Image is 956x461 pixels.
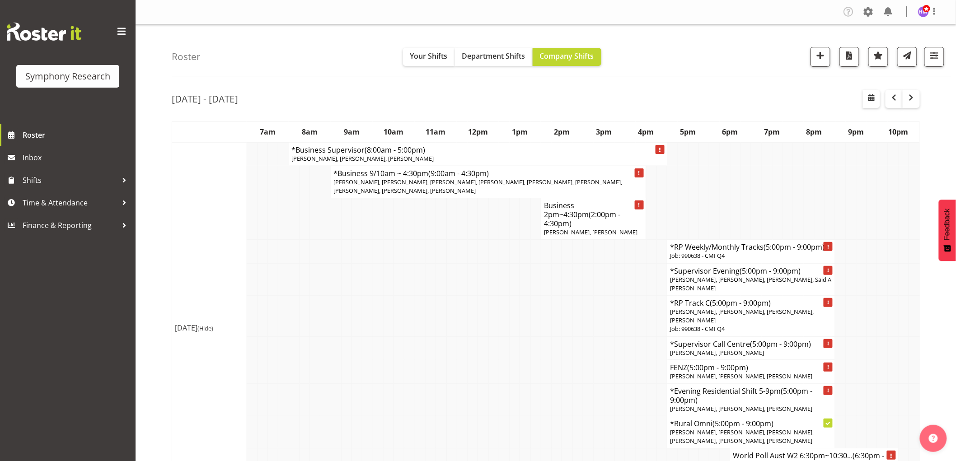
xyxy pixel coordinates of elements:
h4: *Rural Omni [670,419,832,428]
img: help-xxl-2.png [929,434,938,443]
th: 9pm [835,121,877,142]
h4: FENZ [670,363,832,372]
span: (8:00am - 5:00pm) [365,145,426,155]
th: 2pm [541,121,583,142]
span: Finance & Reporting [23,219,117,232]
h4: *RP Track C [670,298,832,307]
th: 5pm [667,121,709,142]
th: 8pm [793,121,835,142]
span: [PERSON_NAME], [PERSON_NAME], [PERSON_NAME] [670,372,812,380]
span: (5:00pm - 9:00pm) [670,386,812,405]
span: Department Shifts [462,51,525,61]
th: 6pm [709,121,751,142]
th: 7am [247,121,289,142]
button: Download a PDF of the roster according to the set date range. [839,47,859,67]
div: Symphony Research [25,70,110,83]
button: Highlight an important date within the roster. [868,47,888,67]
span: (5:00pm - 9:00pm) [712,419,773,428]
span: [PERSON_NAME], [PERSON_NAME] [670,349,764,357]
th: 9am [331,121,373,142]
span: Inbox [23,151,131,164]
h4: *Supervisor Evening [670,266,832,275]
span: [PERSON_NAME], [PERSON_NAME], [PERSON_NAME], Said A [PERSON_NAME] [670,275,831,292]
img: Rosterit website logo [7,23,81,41]
span: (5:00pm - 9:00pm) [687,363,748,373]
span: Your Shifts [410,51,448,61]
span: (Hide) [197,324,213,332]
button: Send a list of all shifts for the selected filtered period to all rostered employees. [897,47,917,67]
h4: *Evening Residential Shift 5-9pm [670,386,832,405]
button: Feedback - Show survey [939,200,956,261]
span: Shifts [23,173,117,187]
img: hitesh-makan1261.jpg [918,6,929,17]
h2: [DATE] - [DATE] [172,93,238,105]
span: [PERSON_NAME], [PERSON_NAME], [PERSON_NAME] [670,405,812,413]
button: Select a specific date within the roster. [863,90,880,108]
span: (5:00pm - 9:00pm) [764,242,825,252]
button: Add a new shift [811,47,830,67]
span: [PERSON_NAME], [PERSON_NAME], [PERSON_NAME], [PERSON_NAME] [670,307,814,324]
th: 10pm [877,121,920,142]
h4: *RP Weekly/Monthly Tracks [670,242,832,251]
th: 10am [373,121,415,142]
p: Job: 990638 - CMI Q4 [670,325,832,333]
span: [PERSON_NAME], [PERSON_NAME], [PERSON_NAME], [PERSON_NAME], [PERSON_NAME], [PERSON_NAME], [PERSON... [334,178,623,195]
h4: *Supervisor Call Centre [670,340,832,349]
th: 1pm [499,121,541,142]
span: [PERSON_NAME], [PERSON_NAME], [PERSON_NAME] [292,154,434,163]
span: (5:00pm - 9:00pm) [750,339,811,349]
h4: *Business Supervisor [292,145,665,154]
button: Filter Shifts [924,47,944,67]
h4: Roster [172,51,201,62]
h4: Business 2pm~4:30pm [544,201,643,228]
button: Company Shifts [533,48,601,66]
th: 11am [415,121,457,142]
h4: *Business 9/10am ~ 4:30pm [334,169,643,178]
button: Your Shifts [403,48,455,66]
p: Job: 990638 - CMI Q4 [670,251,832,260]
span: [PERSON_NAME], [PERSON_NAME], [PERSON_NAME], [PERSON_NAME], [PERSON_NAME], [PERSON_NAME] [670,428,814,445]
span: (9:00am - 4:30pm) [429,168,489,178]
span: (5:00pm - 9:00pm) [740,266,801,276]
th: 7pm [751,121,793,142]
th: 4pm [625,121,667,142]
span: Feedback [943,209,951,240]
span: [PERSON_NAME], [PERSON_NAME] [544,228,638,236]
span: (5:00pm - 9:00pm) [710,298,771,308]
button: Department Shifts [455,48,533,66]
th: 12pm [457,121,499,142]
span: Company Shifts [540,51,594,61]
span: Roster [23,128,131,142]
th: 8am [289,121,331,142]
span: Time & Attendance [23,196,117,210]
span: (2:00pm - 4:30pm) [544,210,620,228]
th: 3pm [583,121,625,142]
